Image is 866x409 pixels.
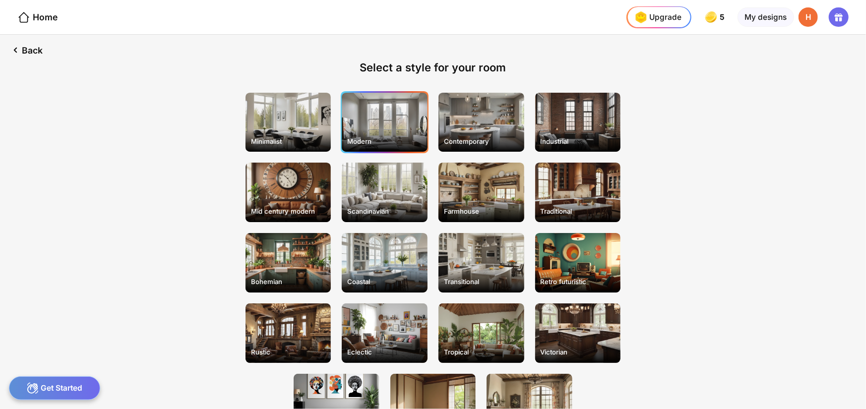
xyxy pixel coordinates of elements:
div: Bohemian [247,274,330,291]
div: Select a style for your room [360,61,506,74]
div: My designs [738,7,794,27]
div: Upgrade [632,8,681,26]
div: Industrial [536,133,619,150]
div: Victorian [536,344,619,360]
div: Traditional [536,203,619,220]
div: H [799,7,818,27]
div: Contemporary [439,133,523,150]
div: Get Started [9,376,101,400]
span: 5 [720,13,727,22]
div: Mid century modern [247,203,330,220]
div: Eclectic [343,344,427,360]
div: Home [17,11,58,24]
div: Tropical [439,344,523,360]
div: Minimalist [247,133,330,150]
div: Retro futuristic [536,274,619,291]
div: Transitional [439,274,523,291]
img: upgrade-nav-btn-icon.gif [632,8,649,26]
div: Scandinavian [343,203,427,220]
div: Coastal [343,274,427,291]
div: Rustic [247,344,330,360]
div: Farmhouse [439,203,523,220]
div: Modern [343,133,427,150]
